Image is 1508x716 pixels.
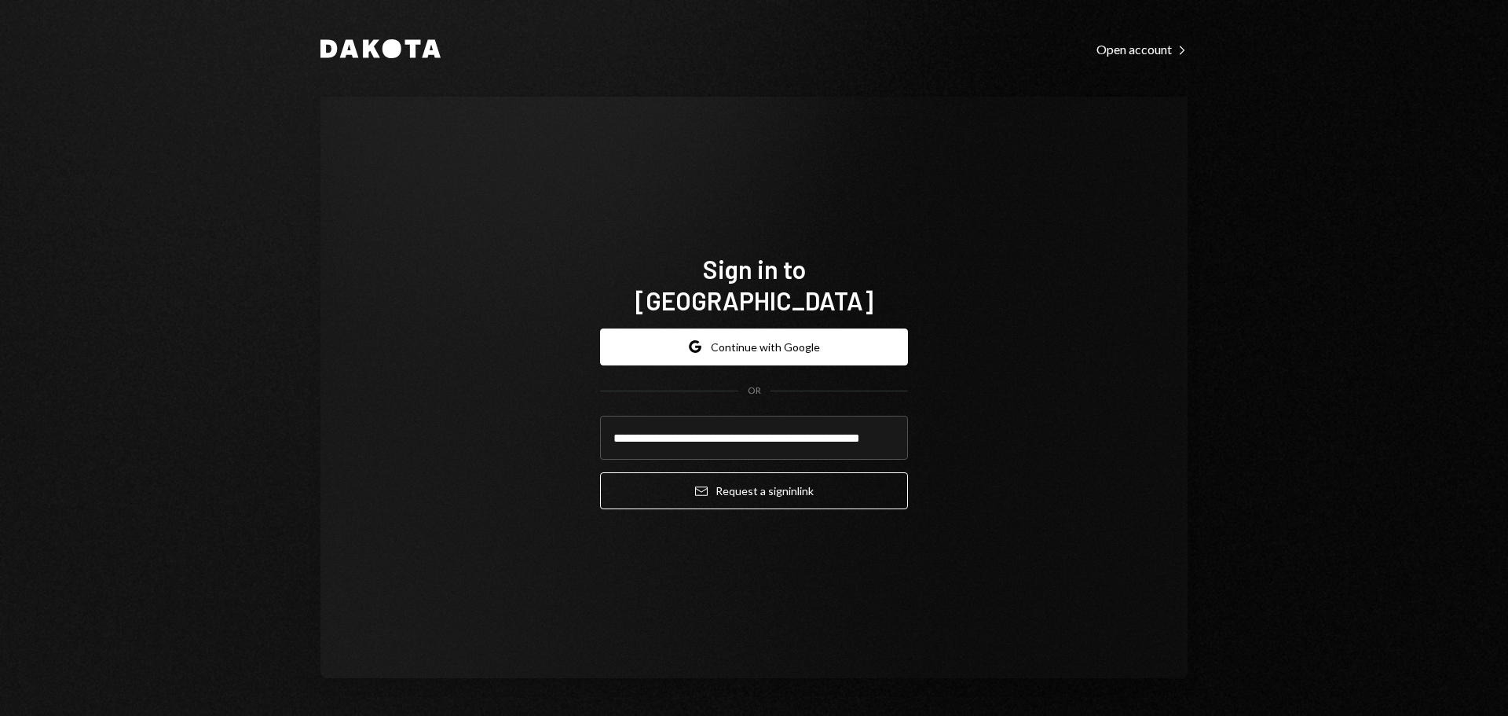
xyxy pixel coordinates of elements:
[600,472,908,509] button: Request a signinlink
[1096,42,1188,57] div: Open account
[748,384,761,398] div: OR
[600,329,908,365] button: Continue with Google
[1096,40,1188,57] a: Open account
[600,253,908,316] h1: Sign in to [GEOGRAPHIC_DATA]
